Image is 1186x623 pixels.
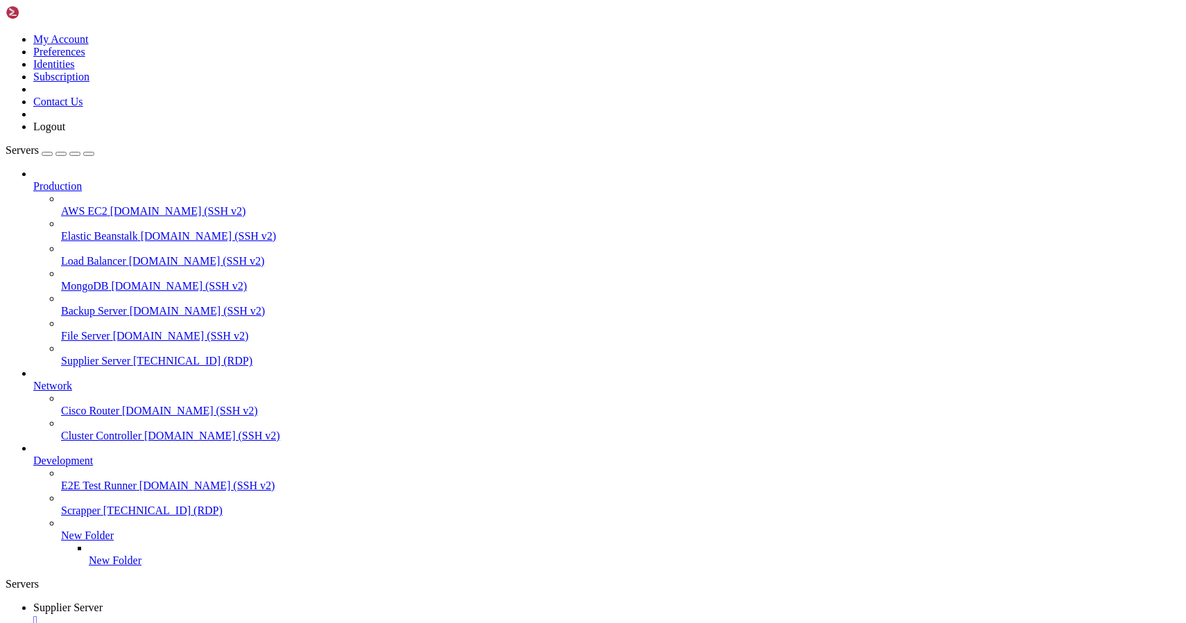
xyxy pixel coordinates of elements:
[61,504,101,516] span: Scrapper
[111,280,247,292] span: [DOMAIN_NAME] (SSH v2)
[33,602,103,613] span: Supplier Server
[113,330,249,342] span: [DOMAIN_NAME] (SSH v2)
[61,430,1180,442] a: Cluster Controller [DOMAIN_NAME] (SSH v2)
[33,168,1180,367] li: Production
[61,529,114,541] span: New Folder
[33,442,1180,567] li: Development
[61,480,137,491] span: E2E Test Runner
[61,492,1180,517] li: Scrapper [TECHNICAL_ID] (RDP)
[6,144,94,156] a: Servers
[61,255,126,267] span: Load Balancer
[129,255,265,267] span: [DOMAIN_NAME] (SSH v2)
[61,193,1180,218] li: AWS EC2 [DOMAIN_NAME] (SSH v2)
[130,305,266,317] span: [DOMAIN_NAME] (SSH v2)
[33,455,1180,467] a: Development
[110,205,246,217] span: [DOMAIN_NAME] (SSH v2)
[33,180,82,192] span: Production
[61,480,1180,492] a: E2E Test Runner [DOMAIN_NAME] (SSH v2)
[33,455,93,466] span: Development
[33,380,1180,392] a: Network
[61,392,1180,417] li: Cisco Router [DOMAIN_NAME] (SSH v2)
[139,480,275,491] span: [DOMAIN_NAME] (SSH v2)
[61,330,1180,342] a: File Server [DOMAIN_NAME] (SSH v2)
[33,96,83,107] a: Contact Us
[61,430,141,441] span: Cluster Controller
[61,230,138,242] span: Elastic Beanstalk
[61,405,1180,417] a: Cisco Router [DOMAIN_NAME] (SSH v2)
[61,330,110,342] span: File Server
[33,46,85,58] a: Preferences
[61,467,1180,492] li: E2E Test Runner [DOMAIN_NAME] (SSH v2)
[61,355,1180,367] a: Supplier Server [TECHNICAL_ID] (RDP)
[89,554,141,566] span: New Folder
[61,417,1180,442] li: Cluster Controller [DOMAIN_NAME] (SSH v2)
[33,71,89,82] a: Subscription
[61,280,108,292] span: MongoDB
[133,355,252,367] span: [TECHNICAL_ID] (RDP)
[89,542,1180,567] li: New Folder
[89,554,1180,567] a: New Folder
[122,405,258,416] span: [DOMAIN_NAME] (SSH v2)
[61,355,130,367] span: Supplier Server
[61,405,119,416] span: Cisco Router
[61,243,1180,267] li: Load Balancer [DOMAIN_NAME] (SSH v2)
[61,317,1180,342] li: File Server [DOMAIN_NAME] (SSH v2)
[61,280,1180,292] a: MongoDB [DOMAIN_NAME] (SSH v2)
[61,218,1180,243] li: Elastic Beanstalk [DOMAIN_NAME] (SSH v2)
[6,6,85,19] img: Shellngn
[61,305,1180,317] a: Backup Server [DOMAIN_NAME] (SSH v2)
[33,121,65,132] a: Logout
[33,180,1180,193] a: Production
[33,367,1180,442] li: Network
[61,205,108,217] span: AWS EC2
[61,504,1180,517] a: Scrapper [TECHNICAL_ID] (RDP)
[61,230,1180,243] a: Elastic Beanstalk [DOMAIN_NAME] (SSH v2)
[141,230,277,242] span: [DOMAIN_NAME] (SSH v2)
[61,205,1180,218] a: AWS EC2 [DOMAIN_NAME] (SSH v2)
[33,380,72,392] span: Network
[61,305,127,317] span: Backup Server
[61,292,1180,317] li: Backup Server [DOMAIN_NAME] (SSH v2)
[61,529,1180,542] a: New Folder
[6,144,39,156] span: Servers
[33,58,75,70] a: Identities
[33,33,89,45] a: My Account
[61,267,1180,292] li: MongoDB [DOMAIN_NAME] (SSH v2)
[61,255,1180,267] a: Load Balancer [DOMAIN_NAME] (SSH v2)
[61,342,1180,367] li: Supplier Server [TECHNICAL_ID] (RDP)
[103,504,223,516] span: [TECHNICAL_ID] (RDP)
[61,517,1180,567] li: New Folder
[6,578,1180,590] div: Servers
[144,430,280,441] span: [DOMAIN_NAME] (SSH v2)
